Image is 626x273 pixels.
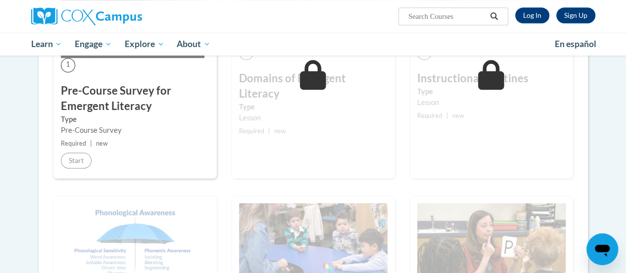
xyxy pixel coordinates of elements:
[556,7,595,23] a: Register
[177,38,210,50] span: About
[239,71,387,102] h3: Domains of Emergent Literacy
[417,71,566,86] h3: Instructional Routines
[170,33,217,55] a: About
[31,7,142,25] img: Cox Campus
[586,233,618,265] iframe: Button to launch messaging window
[452,112,464,119] span: new
[268,127,270,135] span: |
[417,97,566,108] div: Lesson
[31,38,62,50] span: Learn
[61,125,209,136] div: Pre-Course Survey
[515,7,549,23] a: Log In
[61,153,92,168] button: Start
[125,38,164,50] span: Explore
[90,140,92,147] span: |
[239,127,264,135] span: Required
[555,39,596,49] span: En español
[61,58,75,72] span: 1
[239,112,387,123] div: Lesson
[486,10,501,22] button: Search
[61,83,209,114] h3: Pre-Course Survey for Emergent Literacy
[31,7,209,25] a: Cox Campus
[24,33,603,55] div: Main menu
[548,34,603,55] a: En español
[417,112,442,119] span: Required
[61,114,209,125] label: Type
[446,112,448,119] span: |
[96,140,108,147] span: new
[239,102,387,112] label: Type
[75,38,112,50] span: Engage
[25,33,69,55] a: Learn
[68,33,118,55] a: Engage
[274,127,286,135] span: new
[417,86,566,97] label: Type
[118,33,171,55] a: Explore
[61,140,86,147] span: Required
[407,10,486,22] input: Search Courses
